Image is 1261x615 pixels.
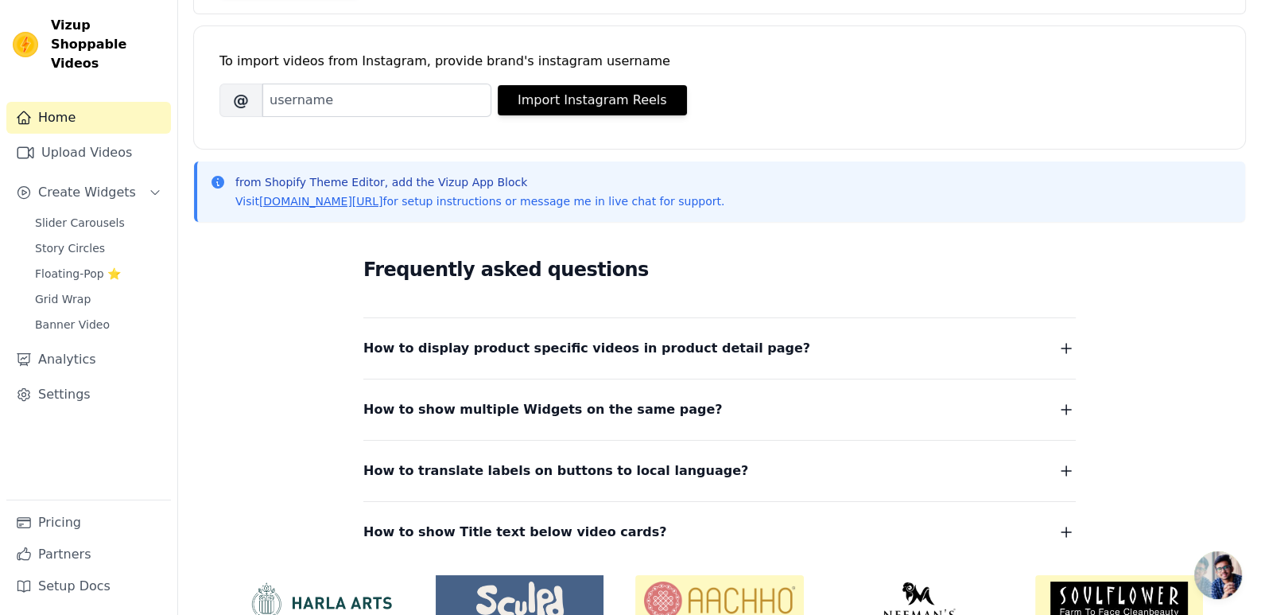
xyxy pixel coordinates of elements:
[363,337,810,360] span: How to display product specific videos in product detail page?
[235,174,724,190] p: from Shopify Theme Editor, add the Vizup App Block
[6,379,171,411] a: Settings
[6,539,171,570] a: Partners
[25,212,171,234] a: Slider Carousels
[6,177,171,208] button: Create Widgets
[6,570,171,602] a: Setup Docs
[498,85,687,115] button: Import Instagram Reels
[35,240,105,256] span: Story Circles
[363,521,667,543] span: How to show Title text below video cards?
[262,84,491,117] input: username
[363,254,1076,286] h2: Frequently asked questions
[35,266,121,282] span: Floating-Pop ⭐
[219,52,1220,71] div: To import videos from Instagram, provide brand's instagram username
[363,399,1076,421] button: How to show multiple Widgets on the same page?
[363,460,1076,482] button: How to translate labels on buttons to local language?
[363,399,723,421] span: How to show multiple Widgets on the same page?
[25,288,171,310] a: Grid Wrap
[363,337,1076,360] button: How to display product specific videos in product detail page?
[6,137,171,169] a: Upload Videos
[25,263,171,285] a: Floating-Pop ⭐
[235,193,724,209] p: Visit for setup instructions or message me in live chat for support.
[35,215,125,231] span: Slider Carousels
[35,317,110,333] span: Banner Video
[25,313,171,336] a: Banner Video
[219,84,262,117] span: @
[6,507,171,539] a: Pricing
[38,183,136,202] span: Create Widgets
[1194,551,1242,599] a: Open chat
[13,32,38,57] img: Vizup
[25,237,171,259] a: Story Circles
[363,460,748,482] span: How to translate labels on buttons to local language?
[6,102,171,134] a: Home
[51,16,165,73] span: Vizup Shoppable Videos
[35,291,91,307] span: Grid Wrap
[363,521,1076,543] button: How to show Title text below video cards?
[259,195,383,208] a: [DOMAIN_NAME][URL]
[6,344,171,376] a: Analytics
